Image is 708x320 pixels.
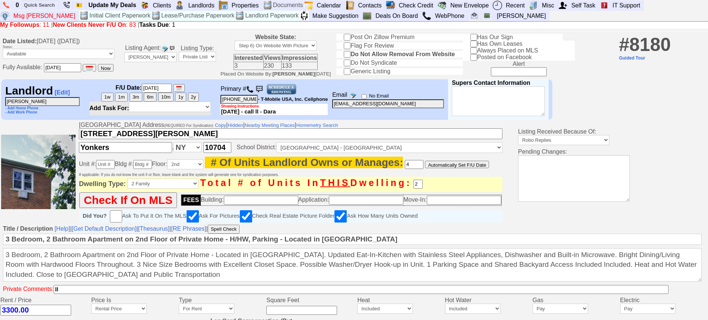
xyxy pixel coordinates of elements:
[139,22,169,28] b: Tasks Due
[304,1,313,10] img: appt_icon.png
[144,93,156,102] button: 6m
[281,62,317,70] td: 133
[558,1,568,10] img: myadd.png
[470,34,477,41] input: Has Our Sign
[477,41,523,47] span: Has Own Leases
[432,11,468,21] a: WebPhone
[296,122,338,128] a: Homemetry Search
[568,1,599,10] a: Self Task
[164,124,213,128] font: (REQUIRED For Syndication)
[215,122,226,128] a: Copy
[89,11,151,21] td: Initial Client Paperwork
[477,47,538,54] span: Always Placed on MLS
[185,1,218,10] a: Landlords
[79,180,126,187] span: Dwelling Type:
[5,106,38,110] a: - Add Home Phone
[362,91,389,99] label: No Email
[314,1,345,10] a: Calendar
[372,11,421,21] a: Deals On Board
[133,160,152,169] input: Bldg #
[138,225,169,232] a: [Thesaurus]
[3,38,37,44] b: Date Listed:
[470,54,477,61] input: Posted on Facebook
[205,157,403,168] span: Approxmiate. Include units both in lotus and not. - Last Modified By Liz Greco 8 years, 7 months,...
[493,1,502,10] img: recent.png
[53,22,126,28] b: New Clients Never F/U On
[220,104,328,115] div: [DATE] - call ll - Dara
[350,34,415,40] span: Post On Zillow Premium
[470,47,477,54] input: Always Placed on MLS
[355,1,385,10] a: Contacts
[494,11,549,21] a: [PERSON_NAME]
[610,1,644,10] a: IT Support
[452,80,530,86] b: Supers Contact Information
[10,11,79,21] a: Msg [PERSON_NAME]
[299,11,309,20] img: su2.jpg
[2,38,115,63] td: [DATE] ([DATE])
[362,11,372,20] img: chalkboard.png
[54,285,669,294] input: Private Comments
[619,55,645,61] a: Guided Tour
[208,225,239,234] button: Spell Check
[101,93,114,102] button: 1w
[176,85,182,91] img: [calendar icon]
[447,1,492,10] a: New Envelope
[386,1,395,10] img: creditreport.png
[344,51,350,58] input: Do Not Allow Removal From Website
[235,11,244,20] img: docs.png
[89,102,211,115] center: Add Task For:
[161,45,168,52] img: compose_email.png
[140,1,149,10] img: clients.png
[320,177,350,188] b: THIS
[233,144,502,150] span: School District:
[350,60,397,66] span: Do Not Syndicate
[332,91,347,97] span: Email
[79,173,279,177] font: If applicable: If you do not know the unit # or floor, leave blank and the system will generate o...
[422,11,431,20] img: call.png
[620,297,708,304] td: Electric
[266,297,357,304] td: Square Feet
[3,248,702,282] textarea: 3 Bedroom, 2 Bathroom Apartment on 2nd Floor of Private Home - Located in [GEOGRAPHIC_DATA]. Upda...
[619,34,671,55] span: 8180
[0,11,10,20] img: money.png
[619,34,629,55] b: #
[344,42,350,49] input: Flag For Review
[263,1,272,10] img: docs.png
[344,60,350,66] input: Do Not Syndicate
[3,2,9,9] img: phone.png
[344,68,350,75] input: Generic Listing
[63,2,70,8] img: phone22.png
[178,33,217,78] td: Listing Type:
[203,142,231,153] input: Zip
[245,122,295,128] a: Nearby Meeting Places
[53,22,136,28] a: New Clients Never F/U On: 83
[219,1,228,10] img: properties.png
[221,104,259,108] span: Showing Instructions
[3,45,114,57] nobr: Status:
[5,110,37,114] a: - Add Work Phone
[503,1,528,10] a: Recent
[263,54,281,62] th: Views
[91,297,179,304] td: Price Is
[183,197,199,203] span: FEES
[266,84,297,95] img: Schedule-a-showing.gif
[83,212,107,219] b: Did You?
[529,1,538,10] img: officebldg.png
[5,84,53,97] b: Landlord
[83,210,499,223] div: Ask To Put It On The MLS Ask For Pictures Check Real Estate Picture Folder Ask How Many Units Owned
[188,93,199,102] button: 2y
[55,89,70,96] a: [Edit]
[445,297,533,304] td: Hot Water
[161,11,235,21] td: Lease/Purchase Paperwork
[245,11,299,21] td: Landlord Paperwork
[0,297,91,304] td: Rent / Price
[228,122,243,128] a: Hidden
[281,54,317,62] th: Impressions
[79,142,172,153] input: City
[533,297,620,304] td: Gas
[79,192,177,208] input: Check If On MLS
